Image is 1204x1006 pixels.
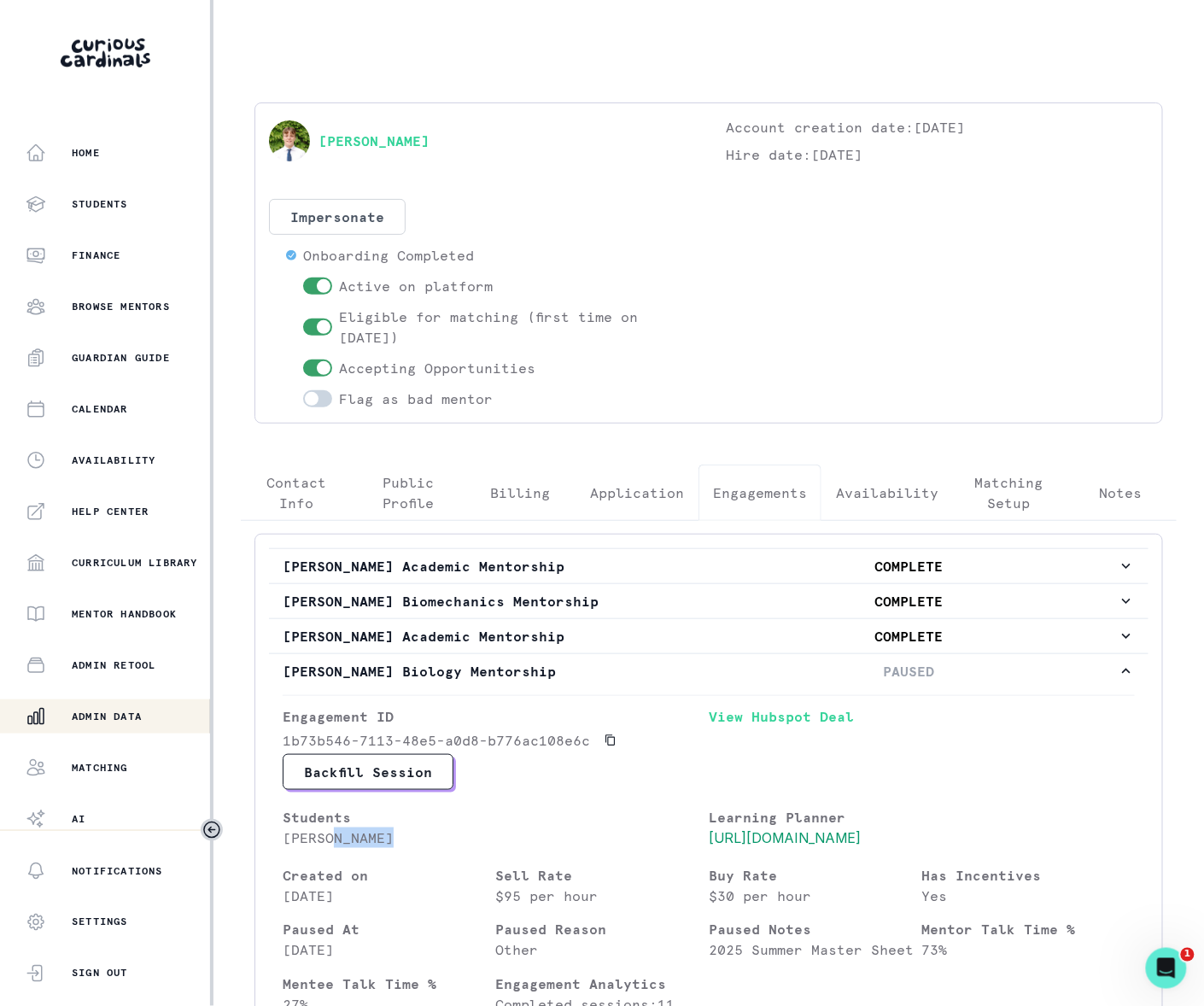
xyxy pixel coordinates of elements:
p: Has Incentives [922,865,1136,886]
p: Contact Info [255,472,338,513]
p: Flag as bad mentor [339,389,493,409]
span: 1 [1181,948,1195,962]
p: Active on platform [339,276,493,296]
a: [PERSON_NAME] [319,131,430,151]
button: Toggle sidebar [201,819,223,841]
p: Created on [283,865,496,886]
p: COMPLETE [700,556,1118,576]
p: Notes [1100,483,1143,503]
button: [PERSON_NAME] Biomechanics MentorshipCOMPLETE [269,584,1148,618]
p: Notifications [72,864,163,878]
button: [PERSON_NAME] Academic MentorshipCOMPLETE [269,549,1148,583]
p: Help Center [72,505,149,518]
p: [PERSON_NAME] [283,828,709,848]
p: Sell Rate [496,865,710,886]
p: COMPLETE [700,626,1118,646]
iframe: Intercom live chat [1146,948,1187,989]
button: Impersonate [269,199,406,235]
p: Yes [922,886,1136,906]
p: AI [72,812,85,826]
p: Availability [72,453,155,467]
p: Admin Retool [72,658,155,672]
p: Calendar [72,402,128,416]
p: Mentee Talk Time % [283,974,496,995]
p: Eligible for matching (first time on [DATE]) [339,307,692,348]
p: Sign Out [72,967,128,980]
a: [URL][DOMAIN_NAME] [709,829,861,846]
p: Account creation date: [DATE] [726,117,1148,137]
button: Copied to clipboard [597,727,624,754]
p: Paused Notes [709,920,922,940]
p: Finance [72,249,120,262]
p: Students [72,197,128,211]
img: Curious Cardinals Logo [61,38,150,67]
p: COMPLETE [700,591,1118,611]
p: Browse Mentors [72,300,170,313]
p: [PERSON_NAME] Academic Mentorship [283,556,700,576]
p: [PERSON_NAME] Academic Mentorship [283,626,700,646]
p: Curriculum Library [72,556,198,570]
p: Onboarding Completed [303,245,474,266]
p: 73 % [922,940,1136,961]
p: Engagements [713,483,807,503]
p: [DATE] [283,886,496,906]
p: Engagement ID [283,706,709,727]
p: Mentor Talk Time % [922,920,1136,940]
p: Public Profile [367,472,450,513]
p: Learning Planner [709,807,1135,828]
p: 1b73b546-7113-48e5-a0d8-b776ac108e6c [283,730,590,751]
p: Billing [490,483,550,503]
p: Matching [72,761,128,775]
p: [DATE] [283,940,496,961]
p: Paused At [283,920,496,940]
p: [PERSON_NAME] Biology Mentorship [283,661,700,681]
button: [PERSON_NAME] Biology MentorshipPAUSED [269,654,1148,688]
button: [PERSON_NAME] Academic MentorshipCOMPLETE [269,619,1148,653]
p: Accepting Opportunities [339,358,535,378]
p: $95 per hour [496,886,710,906]
p: Application [590,483,684,503]
p: Guardian Guide [72,351,170,365]
p: $30 per hour [709,886,922,906]
p: Settings [72,915,128,929]
p: 2025 Summer Master Sheet [709,940,922,961]
p: Engagement Analytics [496,974,710,995]
p: Matching Setup [967,472,1050,513]
p: Students [283,807,709,828]
p: Mentor Handbook [72,607,177,621]
p: Admin Data [72,710,142,723]
button: Backfill Session [283,754,453,790]
p: PAUSED [700,661,1118,681]
p: Availability [836,483,938,503]
a: View Hubspot Deal [709,706,1135,754]
p: [PERSON_NAME] Biomechanics Mentorship [283,591,700,611]
p: Home [72,146,100,160]
p: Hire date: [DATE] [726,144,1148,165]
p: Buy Rate [709,865,922,886]
p: Other [496,940,710,961]
p: Paused Reason [496,920,710,940]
